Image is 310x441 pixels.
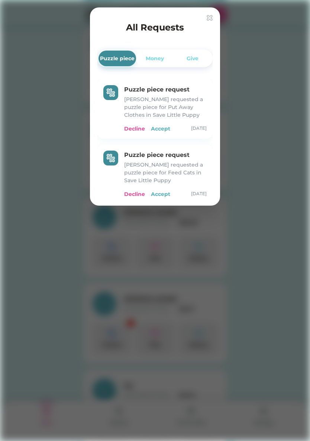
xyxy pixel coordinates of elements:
[126,21,184,38] h4: All Requests
[124,151,207,160] div: Puzzle piece request
[124,85,207,94] div: Puzzle piece request
[124,161,207,184] div: [PERSON_NAME] requested a puzzle piece for Feed Cats in Save Little Puppy
[124,125,145,133] div: Decline
[191,125,207,132] div: [DATE]
[151,190,170,198] div: Accept
[191,190,207,197] div: [DATE]
[187,55,198,62] div: Give
[100,55,135,62] div: Puzzle piece
[207,15,213,21] img: interface-delete-2--remove-bold-add-button-buttons-delete.svg
[124,190,145,198] div: Decline
[146,55,164,62] div: Money
[106,154,115,162] img: programming-module-puzzle-1--code-puzzle-module-programming-plugin-piece.svg
[151,125,170,133] div: Accept
[106,88,115,97] img: programming-module-puzzle-1--code-puzzle-module-programming-plugin-piece.svg
[124,96,207,119] div: [PERSON_NAME] requested a puzzle piece for Put Away Clothes in Save Little Puppy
